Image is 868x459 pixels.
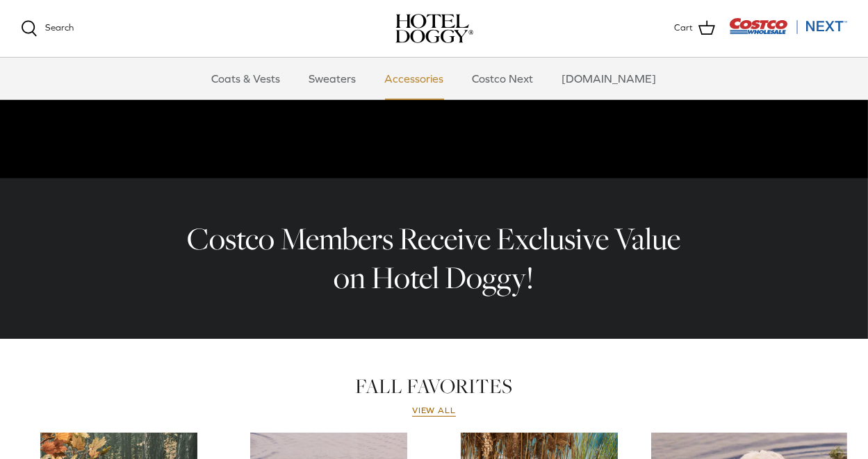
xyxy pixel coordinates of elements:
[372,58,457,99] a: Accessories
[45,22,74,33] span: Search
[21,20,74,37] a: Search
[199,58,293,99] a: Coats & Vests
[674,21,693,35] span: Cart
[460,58,546,99] a: Costco Next
[412,406,457,417] a: View all
[550,58,669,99] a: [DOMAIN_NAME]
[395,14,473,43] a: hoteldoggy.com hoteldoggycom
[177,219,691,298] h2: Costco Members Receive Exclusive Value on Hotel Doggy!
[356,372,513,400] a: FALL FAVORITES
[297,58,369,99] a: Sweaters
[729,17,847,35] img: Costco Next
[674,19,715,37] a: Cart
[395,14,473,43] img: hoteldoggycom
[729,26,847,37] a: Visit Costco Next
